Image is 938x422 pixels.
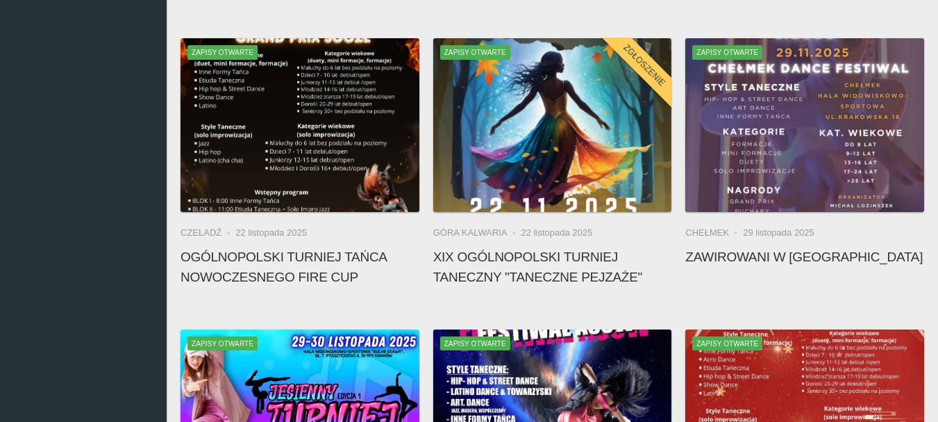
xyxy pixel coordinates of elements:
[433,247,672,287] h4: XIX Ogólnopolski Turniej Taneczny "Taneczne Pejzaże"
[685,38,924,212] a: Zawirowani w TańcuZapisy otwarte
[685,38,924,212] img: Zawirowani w Tańcu
[181,247,419,287] h4: Ogólnopolski Turniej Tańca Nowoczesnego FIRE CUP
[440,45,510,59] span: Zapisy otwarte
[692,336,762,350] span: Zapisy otwarte
[235,226,307,240] li: 22 listopada 2025
[181,226,235,240] li: Czeladź
[181,38,419,212] img: Ogólnopolski Turniej Tańca Nowoczesnego FIRE CUP
[685,226,743,240] li: Chełmek
[187,336,258,350] span: Zapisy otwarte
[692,45,762,59] span: Zapisy otwarte
[685,247,924,267] h4: Zawirowani w [GEOGRAPHIC_DATA]
[433,38,672,212] img: XIX Ogólnopolski Turniej Taneczny "Taneczne Pejzaże"
[440,336,510,350] span: Zapisy otwarte
[433,226,521,240] li: Góra Kalwaria
[433,38,672,212] a: XIX Ogólnopolski Turniej Taneczny "Taneczne Pejzaże"Zapisy otwarteZgłoszenie
[521,226,593,240] li: 22 listopada 2025
[181,38,419,212] a: Ogólnopolski Turniej Tańca Nowoczesnego FIRE CUPZapisy otwarte
[743,226,814,240] li: 29 listopada 2025
[601,22,689,110] div: Zgłoszenie
[187,45,258,59] span: Zapisy otwarte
